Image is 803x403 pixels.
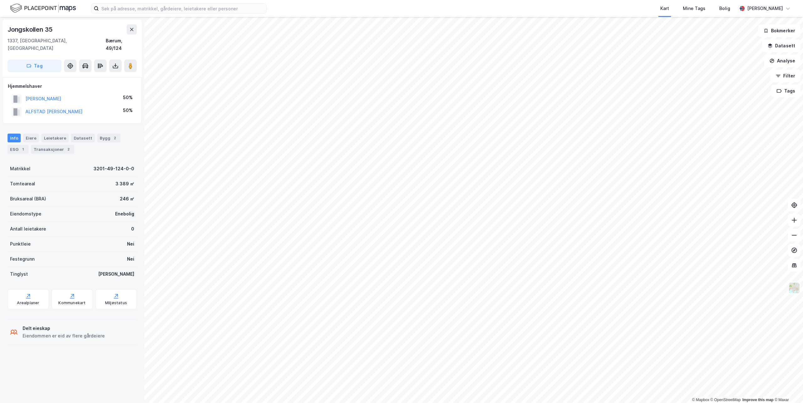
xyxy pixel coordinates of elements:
div: Info [8,134,21,142]
div: 1 [20,146,26,152]
a: OpenStreetMap [710,398,741,402]
div: Enebolig [115,210,134,218]
div: Leietakere [41,134,69,142]
button: Tag [8,60,61,72]
input: Søk på adresse, matrikkel, gårdeiere, leietakere eller personer [99,4,266,13]
div: Matrikkel [10,165,30,172]
a: Mapbox [692,398,709,402]
div: Hjemmelshaver [8,82,136,90]
img: Z [788,282,800,294]
button: Analyse [764,55,800,67]
div: 3201-49-124-0-0 [93,165,134,172]
div: Eiendommen er eid av flere gårdeiere [23,332,105,340]
div: Punktleie [10,240,31,248]
button: Bokmerker [758,24,800,37]
div: 0 [131,225,134,233]
div: Festegrunn [10,255,35,263]
div: Eiere [23,134,39,142]
div: Tomteareal [10,180,35,188]
div: Delt eieskap [23,325,105,332]
button: Tags [771,85,800,97]
iframe: Chat Widget [772,373,803,403]
div: 2 [65,146,72,152]
a: Improve this map [742,398,774,402]
div: 2 [112,135,118,141]
div: ESG [8,145,29,154]
div: Kontrollprogram for chat [772,373,803,403]
div: Nei [127,255,134,263]
div: Kommunekart [58,300,86,305]
div: 3 389 ㎡ [115,180,134,188]
div: Nei [127,240,134,248]
div: Transaksjoner [31,145,74,154]
div: Miljøstatus [105,300,127,305]
div: Eiendomstype [10,210,41,218]
div: Antall leietakere [10,225,46,233]
div: Arealplaner [17,300,39,305]
div: Bolig [719,5,730,12]
button: Filter [770,70,800,82]
div: Mine Tags [683,5,705,12]
div: 246 ㎡ [120,195,134,203]
div: Bygg [97,134,120,142]
img: logo.f888ab2527a4732fd821a326f86c7f29.svg [10,3,76,14]
button: Datasett [762,40,800,52]
div: Tinglyst [10,270,28,278]
div: 1337, [GEOGRAPHIC_DATA], [GEOGRAPHIC_DATA] [8,37,106,52]
div: [PERSON_NAME] [98,270,134,278]
div: 50% [123,107,133,114]
div: [PERSON_NAME] [747,5,783,12]
div: Jongskollen 35 [8,24,54,34]
div: 50% [123,94,133,101]
div: Datasett [71,134,95,142]
div: Kart [660,5,669,12]
div: Bærum, 49/124 [106,37,137,52]
div: Bruksareal (BRA) [10,195,46,203]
